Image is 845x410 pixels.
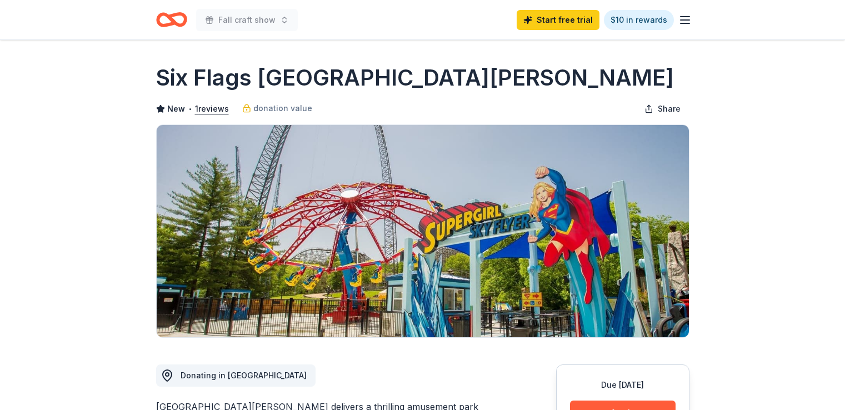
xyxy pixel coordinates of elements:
a: Home [156,7,187,33]
a: $10 in rewards [604,10,674,30]
span: • [188,104,192,113]
span: Donating in [GEOGRAPHIC_DATA] [181,371,307,380]
a: Start free trial [517,10,599,30]
span: Fall craft show [218,13,276,27]
span: New [167,102,185,116]
h1: Six Flags [GEOGRAPHIC_DATA][PERSON_NAME] [156,62,674,93]
span: Share [658,102,681,116]
span: donation value [253,102,312,115]
button: Fall craft show [196,9,298,31]
button: 1reviews [195,102,229,116]
button: Share [636,98,689,120]
a: donation value [242,102,312,115]
img: Image for Six Flags St. Louis [157,125,689,337]
div: Due [DATE] [570,378,676,392]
